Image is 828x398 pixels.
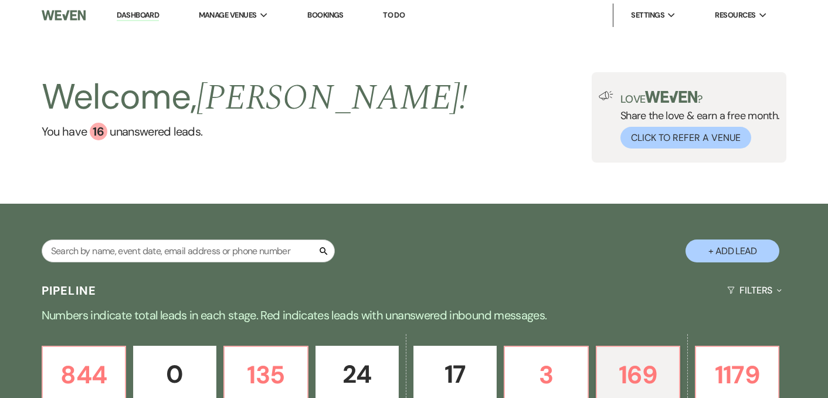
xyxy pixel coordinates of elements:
img: loud-speaker-illustration.svg [599,91,613,100]
span: Settings [631,9,664,21]
p: Love ? [620,91,780,104]
img: weven-logo-green.svg [645,91,697,103]
h2: Welcome, [42,72,468,123]
span: Manage Venues [199,9,257,21]
p: 844 [50,355,118,394]
h3: Pipeline [42,282,97,299]
a: To Do [383,10,405,20]
a: You have 16 unanswered leads. [42,123,468,140]
p: 1179 [703,355,771,394]
input: Search by name, event date, email address or phone number [42,240,335,262]
p: 3 [512,355,580,394]
span: Resources [715,9,755,21]
p: 135 [232,355,300,394]
a: Dashboard [117,10,159,21]
p: 17 [421,355,489,394]
div: 16 [90,123,107,140]
div: Share the love & earn a free month. [613,91,780,149]
p: 0 [141,355,209,394]
a: Bookings [307,10,344,20]
button: + Add Lead [686,240,779,262]
button: Filters [722,275,786,306]
p: 24 [323,355,391,394]
button: Click to Refer a Venue [620,127,751,149]
span: [PERSON_NAME] ! [196,71,467,125]
p: 169 [604,355,672,394]
img: Weven Logo [42,3,86,28]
